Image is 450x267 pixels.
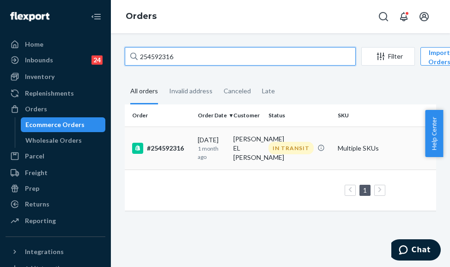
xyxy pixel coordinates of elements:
[233,111,261,119] div: Customer
[198,145,226,160] p: 1 month ago
[25,200,49,209] div: Returns
[6,86,105,101] a: Replenishments
[21,117,106,132] a: Ecommerce Orders
[224,79,251,103] div: Canceled
[118,3,164,30] ol: breadcrumbs
[25,104,47,114] div: Orders
[334,127,426,170] td: Multiple SKUs
[25,152,44,161] div: Parcel
[6,149,105,164] a: Parcel
[395,7,413,26] button: Open notifications
[6,181,105,196] a: Prep
[25,89,74,98] div: Replenishments
[6,213,105,228] a: Reporting
[194,104,230,127] th: Order Date
[125,104,194,127] th: Order
[6,197,105,212] a: Returns
[25,120,85,129] div: Ecommerce Orders
[262,79,275,103] div: Late
[25,136,82,145] div: Wholesale Orders
[230,127,265,170] td: [PERSON_NAME] EL [PERSON_NAME]
[6,53,105,67] a: Inbounds24
[25,216,56,225] div: Reporting
[6,102,105,116] a: Orders
[25,247,64,256] div: Integrations
[391,239,441,262] iframe: Opens a widget where you can chat to one of our agents
[10,12,49,21] img: Flexport logo
[25,184,39,193] div: Prep
[126,11,157,21] a: Orders
[6,69,105,84] a: Inventory
[87,7,105,26] button: Close Navigation
[425,110,443,157] button: Help Center
[25,168,48,177] div: Freight
[132,143,190,154] div: #254592316
[25,55,53,65] div: Inbounds
[198,135,226,160] div: [DATE]
[415,7,433,26] button: Open account menu
[6,244,105,259] button: Integrations
[6,165,105,180] a: Freight
[91,55,103,65] div: 24
[374,7,393,26] button: Open Search Box
[6,37,105,52] a: Home
[130,79,158,104] div: All orders
[125,47,356,66] input: Search orders
[334,104,426,127] th: SKU
[169,79,213,103] div: Invalid address
[362,52,414,61] div: Filter
[25,72,55,81] div: Inventory
[21,133,106,148] a: Wholesale Orders
[25,40,43,49] div: Home
[268,142,314,154] div: IN TRANSIT
[265,104,334,127] th: Status
[361,47,415,66] button: Filter
[361,186,369,194] a: Page 1 is your current page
